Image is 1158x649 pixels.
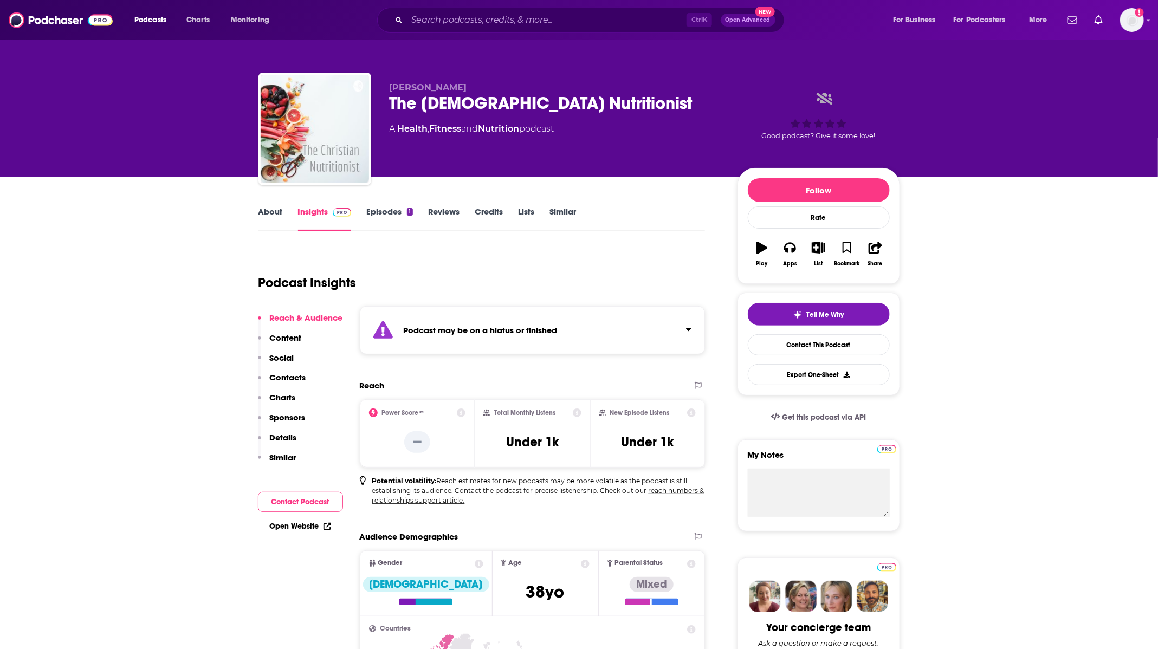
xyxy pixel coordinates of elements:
div: Good podcast? Give it some love! [738,82,900,150]
h2: Reach [360,380,385,391]
button: Open AdvancedNew [721,14,775,27]
p: Details [270,432,297,443]
input: Search podcasts, credits, & more... [407,11,687,29]
a: Show notifications dropdown [1090,11,1107,29]
a: Podchaser - Follow, Share and Rate Podcasts [9,10,113,30]
span: Countries [380,625,411,632]
span: Ctrl K [687,13,712,27]
a: About [258,206,283,231]
h1: Podcast Insights [258,275,357,291]
h2: Audience Demographics [360,531,458,542]
button: tell me why sparkleTell Me Why [748,303,890,326]
span: Logged in as ZoeJethani [1120,8,1144,32]
strong: Podcast may be on a hiatus or finished [404,325,558,335]
p: Sponsors [270,412,306,423]
a: Open Website [270,522,331,531]
a: Reviews [428,206,460,231]
img: Barbara Profile [785,581,817,612]
span: Get this podcast via API [782,413,866,422]
a: Similar [549,206,576,231]
button: open menu [947,11,1021,29]
img: Podchaser Pro [877,563,896,572]
button: Details [258,432,297,452]
span: Parental Status [615,560,663,567]
span: For Business [893,12,936,28]
span: Tell Me Why [806,310,844,319]
h2: Total Monthly Listens [494,409,555,417]
a: Health [398,124,428,134]
button: Follow [748,178,890,202]
button: open menu [885,11,949,29]
img: tell me why sparkle [793,310,802,319]
h3: Under 1k [506,434,559,450]
button: Sponsors [258,412,306,432]
span: Age [508,560,522,567]
button: Play [748,235,776,274]
img: Jon Profile [857,581,888,612]
a: Credits [475,206,503,231]
button: Contacts [258,372,306,392]
a: Pro website [877,561,896,572]
button: Apps [776,235,804,274]
div: Play [756,261,767,267]
a: InsightsPodchaser Pro [298,206,352,231]
a: Fitness [430,124,462,134]
div: 1 [407,208,412,216]
a: Lists [518,206,534,231]
span: Podcasts [134,12,166,28]
span: , [428,124,430,134]
div: Bookmark [834,261,859,267]
div: [DEMOGRAPHIC_DATA] [363,577,489,592]
svg: Add a profile image [1135,8,1144,17]
h2: Power Score™ [382,409,424,417]
span: Charts [186,12,210,28]
img: User Profile [1120,8,1144,32]
p: Reach estimates for new podcasts may be more volatile as the podcast is still establishing its au... [372,476,706,505]
button: open menu [223,11,283,29]
button: Content [258,333,302,353]
a: Contact This Podcast [748,334,890,355]
img: Podchaser Pro [333,208,352,217]
button: Show profile menu [1120,8,1144,32]
span: Monitoring [231,12,269,28]
label: My Notes [748,450,890,469]
button: open menu [127,11,180,29]
p: Content [270,333,302,343]
a: Charts [179,11,216,29]
div: Your concierge team [766,621,871,634]
a: Show notifications dropdown [1063,11,1082,29]
p: Contacts [270,372,306,382]
div: Ask a question or make a request. [759,639,879,647]
div: Apps [783,261,797,267]
span: and [462,124,478,134]
div: Mixed [630,577,674,592]
button: open menu [1021,11,1061,29]
img: Jules Profile [821,581,852,612]
button: Share [861,235,889,274]
a: reach numbers & relationships support article. [372,486,704,504]
a: Pro website [877,443,896,453]
button: Export One-Sheet [748,364,890,385]
button: Bookmark [833,235,861,274]
img: Podchaser Pro [877,445,896,453]
span: Good podcast? Give it some love! [762,132,876,140]
p: -- [404,431,430,453]
span: For Podcasters [954,12,1006,28]
img: The Christian Nutritionist [261,75,369,183]
p: Similar [270,452,296,463]
p: Charts [270,392,296,403]
div: Rate [748,206,890,229]
b: Potential volatility: [372,477,437,485]
span: Open Advanced [726,17,771,23]
h2: New Episode Listens [610,409,670,417]
button: Charts [258,392,296,412]
a: Episodes1 [366,206,412,231]
a: Nutrition [478,124,520,134]
div: Share [868,261,883,267]
img: Sydney Profile [749,581,781,612]
div: List [814,261,823,267]
section: Click to expand status details [360,306,706,354]
h3: Under 1k [622,434,674,450]
button: List [804,235,832,274]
